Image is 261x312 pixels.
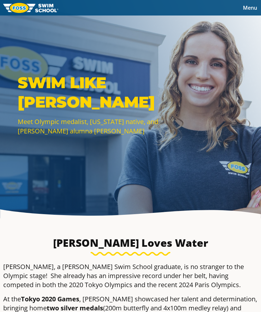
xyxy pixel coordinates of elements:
span: Menu [243,4,257,11]
p: SWIM LIKE [PERSON_NAME] [18,73,205,112]
button: Toggle navigation [239,3,261,13]
strong: Tokyo 2020 Games [21,295,79,303]
img: FOSS Swim School Logo [3,3,58,13]
p: Meet Olympic medalist, [US_STATE] native, and [PERSON_NAME] alumna [PERSON_NAME] [18,117,205,136]
h3: [PERSON_NAME] Loves Water [35,236,226,249]
p: [PERSON_NAME], a [PERSON_NAME] Swim School graduate, is no stranger to the Olympic stage! She alr... [3,262,258,289]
